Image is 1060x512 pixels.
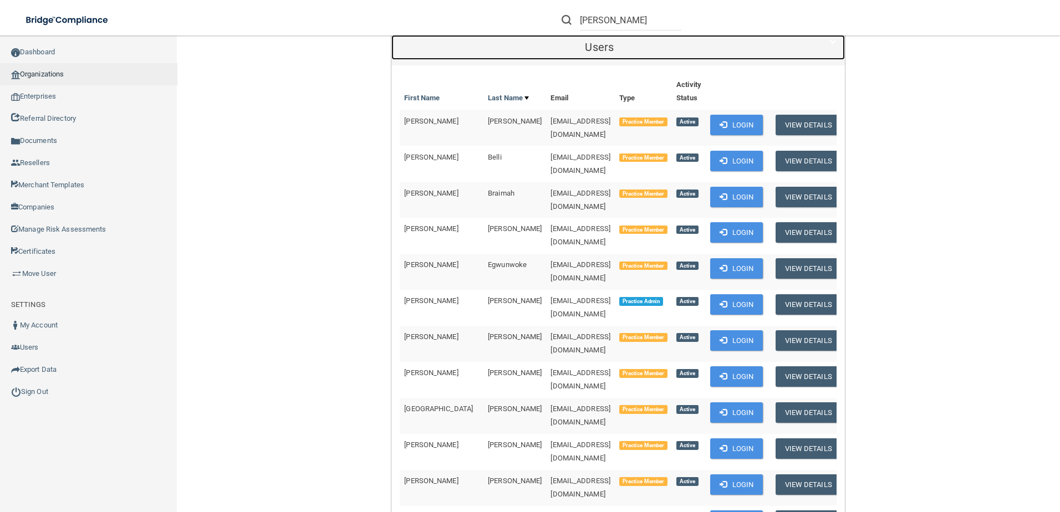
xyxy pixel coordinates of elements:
button: View Details [776,115,841,135]
span: Egwunwoke [488,260,527,269]
button: View Details [776,151,841,171]
span: Active [676,262,699,270]
img: ic_user_dark.df1a06c3.png [11,321,20,330]
span: [PERSON_NAME] [404,153,458,161]
button: Login [710,187,763,207]
span: Active [676,297,699,306]
span: Practice Member [619,441,667,450]
button: View Details [776,438,841,459]
span: [PERSON_NAME] [488,224,542,233]
button: View Details [776,258,841,279]
span: [PERSON_NAME] [404,189,458,197]
span: Active [676,153,699,162]
img: ic_power_dark.7ecde6b1.png [11,387,21,397]
button: View Details [776,402,841,423]
span: [PERSON_NAME] [404,477,458,485]
span: Practice Member [619,333,667,342]
span: Active [676,369,699,378]
span: [PERSON_NAME] [404,296,458,305]
span: [PERSON_NAME] [404,441,458,449]
span: [EMAIL_ADDRESS][DOMAIN_NAME] [551,296,610,318]
img: ic_reseller.de258add.png [11,158,20,167]
span: Practice Member [619,117,667,126]
a: Last Name [488,91,529,105]
span: Active [676,441,699,450]
button: View Details [776,294,841,315]
span: [PERSON_NAME] [488,477,542,485]
th: Type [615,74,672,110]
span: Active [676,117,699,126]
span: [EMAIL_ADDRESS][DOMAIN_NAME] [551,189,610,211]
button: Login [710,402,763,423]
span: [PERSON_NAME] [488,405,542,413]
span: Active [676,477,699,486]
button: View Details [776,366,841,387]
span: [PERSON_NAME] [488,441,542,449]
button: Login [710,222,763,243]
span: [PERSON_NAME] [404,260,458,269]
span: Practice Member [619,477,667,486]
th: Email [546,74,615,110]
span: Belli [488,153,502,161]
img: icon-users.e205127d.png [11,343,20,352]
span: [EMAIL_ADDRESS][DOMAIN_NAME] [551,477,610,498]
span: [PERSON_NAME] [488,296,542,305]
span: [GEOGRAPHIC_DATA] [404,405,473,413]
img: icon-documents.8dae5593.png [11,137,20,146]
span: Practice Member [619,405,667,414]
img: organization-icon.f8decf85.png [11,70,20,79]
button: Login [710,438,763,459]
button: Login [710,294,763,315]
img: icon-export.b9366987.png [11,365,20,374]
span: Practice Member [619,369,667,378]
button: Login [710,366,763,387]
button: Login [710,258,763,279]
span: Active [676,405,699,414]
img: enterprise.0d942306.png [11,93,20,101]
button: View Details [776,222,841,243]
span: [EMAIL_ADDRESS][DOMAIN_NAME] [551,260,610,282]
span: [PERSON_NAME] [488,368,542,377]
span: Practice Member [619,153,667,162]
button: Login [710,115,763,135]
input: Search [580,10,681,30]
span: Practice Admin [619,297,663,306]
span: Active [676,190,699,198]
img: ic-search.3b580494.png [562,15,572,25]
span: [PERSON_NAME] [488,332,542,341]
span: [PERSON_NAME] [404,224,458,233]
span: [PERSON_NAME] [404,332,458,341]
span: [EMAIL_ADDRESS][DOMAIN_NAME] [551,405,610,426]
span: Braimah [488,189,514,197]
th: Activity Status [672,74,706,110]
label: SETTINGS [11,298,45,311]
span: [EMAIL_ADDRESS][DOMAIN_NAME] [551,441,610,462]
button: Login [710,474,763,495]
span: [EMAIL_ADDRESS][DOMAIN_NAME] [551,153,610,175]
button: View Details [776,187,841,207]
button: View Details [776,330,841,351]
button: Login [710,330,763,351]
span: Practice Member [619,226,667,234]
span: [PERSON_NAME] [404,117,458,125]
span: [PERSON_NAME] [404,368,458,377]
button: Login [710,151,763,171]
span: [EMAIL_ADDRESS][DOMAIN_NAME] [551,368,610,390]
img: bridge_compliance_login_screen.278c3ca4.svg [17,9,119,32]
span: Active [676,226,699,234]
span: Practice Member [619,262,667,270]
h5: Users [400,41,799,53]
span: [PERSON_NAME] [488,117,542,125]
span: [EMAIL_ADDRESS][DOMAIN_NAME] [551,224,610,246]
span: Active [676,333,699,342]
img: ic_dashboard_dark.d01f4a41.png [11,48,20,57]
a: Users [400,35,837,60]
span: [EMAIL_ADDRESS][DOMAIN_NAME] [551,117,610,139]
img: briefcase.64adab9b.png [11,268,22,279]
span: Practice Member [619,190,667,198]
a: First Name [404,91,440,105]
span: [EMAIL_ADDRESS][DOMAIN_NAME] [551,332,610,354]
button: View Details [776,474,841,495]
